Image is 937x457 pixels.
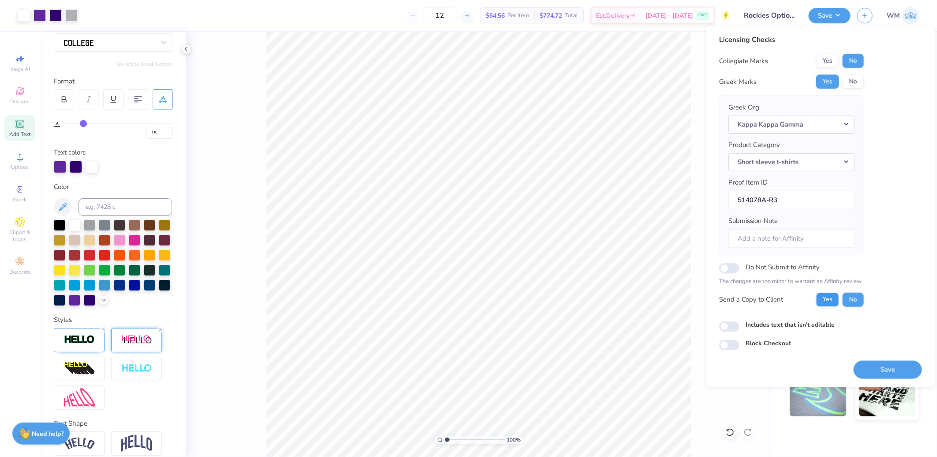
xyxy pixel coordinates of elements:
div: Text Shape [54,419,172,429]
img: Stroke [64,335,95,345]
p: The changes are too minor to warrant an Affinity review. [719,277,864,286]
img: 3d Illusion [64,362,95,376]
span: Total [565,11,578,20]
span: Upload [11,163,29,170]
button: Yes [816,54,839,68]
img: Arc [64,438,95,449]
div: Greek Marks [719,77,757,87]
label: Includes text that isn't editable [746,320,835,329]
label: Product Category [728,140,780,150]
button: Yes [816,292,839,306]
img: Free Distort [64,388,95,407]
label: Proof Item ID [728,178,768,188]
span: 100 % [507,436,521,444]
input: – – [423,8,457,23]
img: Arch [121,435,152,452]
a: WM [887,7,919,24]
label: Text colors [54,147,86,158]
div: Collegiate Marks [719,56,768,66]
strong: Need help? [32,430,64,438]
input: Add a note for Affinity [728,229,855,248]
img: Water based Ink [859,372,916,416]
div: Licensing Checks [719,34,864,45]
span: $774.72 [540,11,562,20]
button: Save [854,360,922,378]
div: Styles [54,315,172,325]
span: Clipart & logos [4,229,35,243]
span: [DATE] - [DATE] [645,11,693,20]
div: Send a Copy to Client [719,295,783,305]
label: Do Not Submit to Affinity [746,261,820,273]
label: Submission Note [728,216,778,226]
button: No [843,54,864,68]
button: Switch to Greek Letters [117,60,172,68]
span: Image AI [10,65,30,72]
span: Designs [10,98,30,105]
img: Shadow [121,335,152,346]
div: Color [54,182,172,192]
span: FREE [698,12,708,19]
button: Save [809,8,851,23]
img: Negative Space [121,364,152,374]
button: No [843,75,864,89]
span: Add Text [9,131,30,138]
span: Est. Delivery [596,11,630,20]
label: Block Checkout [746,339,791,348]
span: Decorate [9,268,30,276]
span: WM [887,11,900,21]
label: Greek Org [728,102,759,113]
span: $64.56 [486,11,505,20]
button: Yes [816,75,839,89]
img: Glow in the Dark Ink [790,372,847,416]
input: Untitled Design [737,7,802,24]
img: Wilfredo Manabat [902,7,919,24]
button: Kappa Kappa Gamma [728,115,855,133]
button: Short sleeve t-shirts [728,153,855,171]
div: Format [54,76,173,87]
span: Greek [13,196,27,203]
input: e.g. 7428 c [79,198,172,216]
button: No [843,292,864,306]
span: Per Item [507,11,529,20]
